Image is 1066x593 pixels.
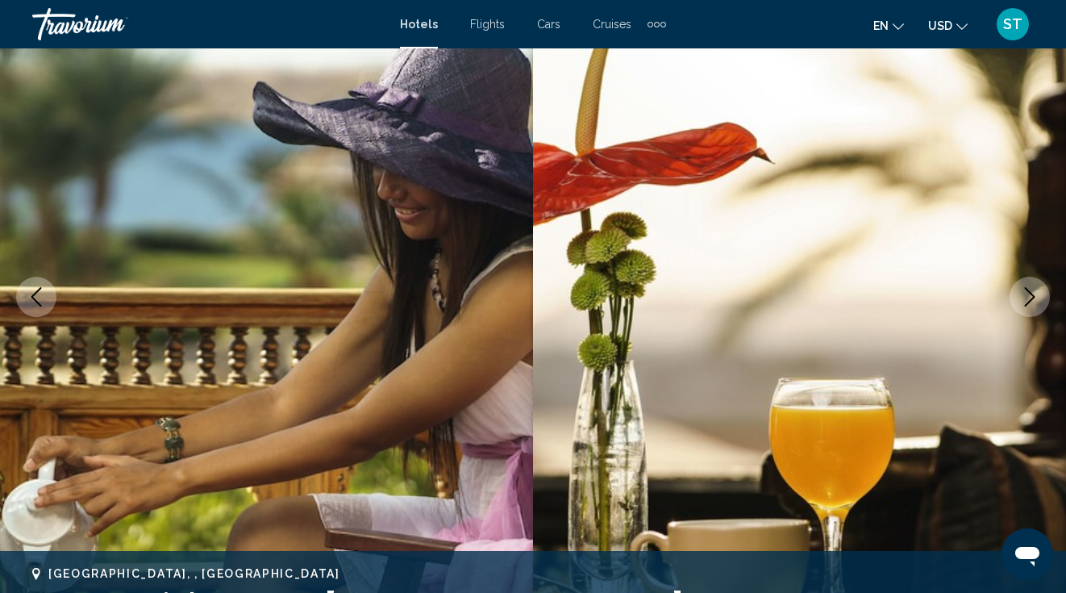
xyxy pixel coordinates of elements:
span: ST [1003,16,1022,32]
iframe: Кнопка запуска окна обмена сообщениями [1001,528,1053,580]
a: Flights [470,18,505,31]
button: Change currency [928,14,968,37]
span: en [873,19,889,32]
button: User Menu [992,7,1034,41]
button: Next image [1010,277,1050,317]
a: Travorium [32,8,384,40]
button: Change language [873,14,904,37]
a: Hotels [400,18,438,31]
a: Cruises [593,18,631,31]
button: Previous image [16,277,56,317]
a: Cars [537,18,560,31]
span: USD [928,19,952,32]
button: Extra navigation items [648,11,666,37]
span: [GEOGRAPHIC_DATA], , [GEOGRAPHIC_DATA] [48,567,340,580]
